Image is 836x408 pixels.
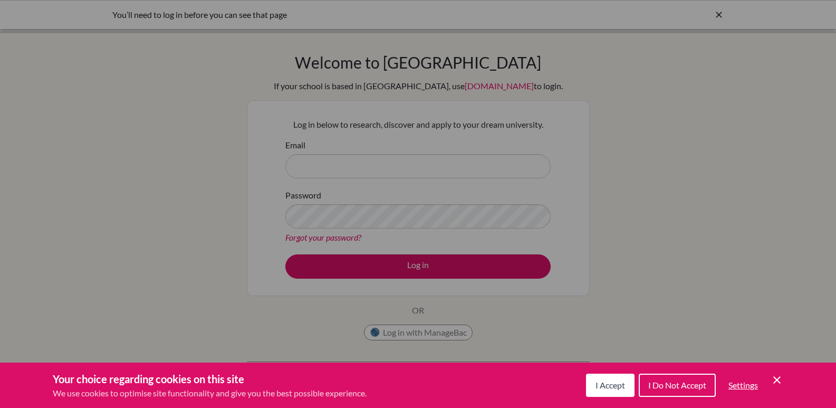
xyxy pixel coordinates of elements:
span: I Do Not Accept [648,380,706,390]
h3: Your choice regarding cookies on this site [53,371,367,387]
span: I Accept [595,380,625,390]
button: Settings [720,375,766,396]
p: We use cookies to optimise site functionality and give you the best possible experience. [53,387,367,400]
span: Settings [728,380,758,390]
button: Save and close [771,374,783,386]
button: I Do Not Accept [639,374,716,397]
button: I Accept [586,374,635,397]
